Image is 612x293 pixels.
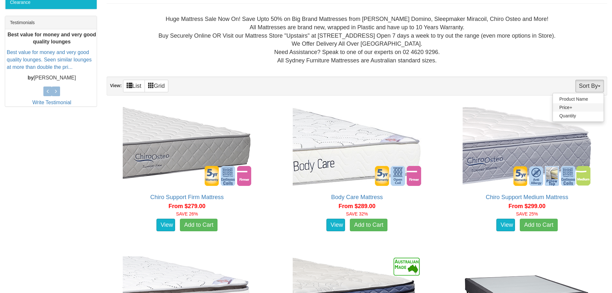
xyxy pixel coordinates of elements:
div: Testimonials [5,16,97,29]
img: Body Care Mattress [291,105,423,188]
a: Body Care Mattress [331,194,383,200]
a: View [496,219,515,232]
b: by [28,75,34,80]
img: Chiro Support Firm Mattress [121,105,253,188]
strong: View: [110,83,121,88]
b: Best value for money and very good quality lounges [7,32,96,45]
a: View [326,219,345,232]
img: Chiro Support Medium Mattress [461,105,593,188]
a: List [123,80,145,92]
a: Price+ [553,103,604,112]
p: [PERSON_NAME] [7,74,97,82]
span: From $279.00 [169,203,206,209]
div: Huge Mattress Sale Now On! Save Upto 50% on Big Brand Mattresses from [PERSON_NAME] Domino, Sleep... [112,15,602,65]
a: Add to Cart [520,219,557,232]
a: Write Testimonial [32,100,71,105]
a: View [156,219,175,232]
a: Add to Cart [350,219,387,232]
a: Add to Cart [180,219,217,232]
a: Chiro Support Firm Mattress [150,194,224,200]
a: Product Name [553,95,604,103]
a: Chiro Support Medium Mattress [486,194,568,200]
span: From $289.00 [339,203,376,209]
font: SAVE 26% [176,211,198,216]
a: Grid [145,80,168,92]
font: SAVE 32% [346,211,368,216]
a: Best value for money and very good quality lounges. Seen similar lounges at more than double the ... [7,50,92,70]
button: Sort By [575,80,604,92]
a: Quantity [553,112,604,120]
font: SAVE 25% [516,211,538,216]
span: From $299.00 [509,203,545,209]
